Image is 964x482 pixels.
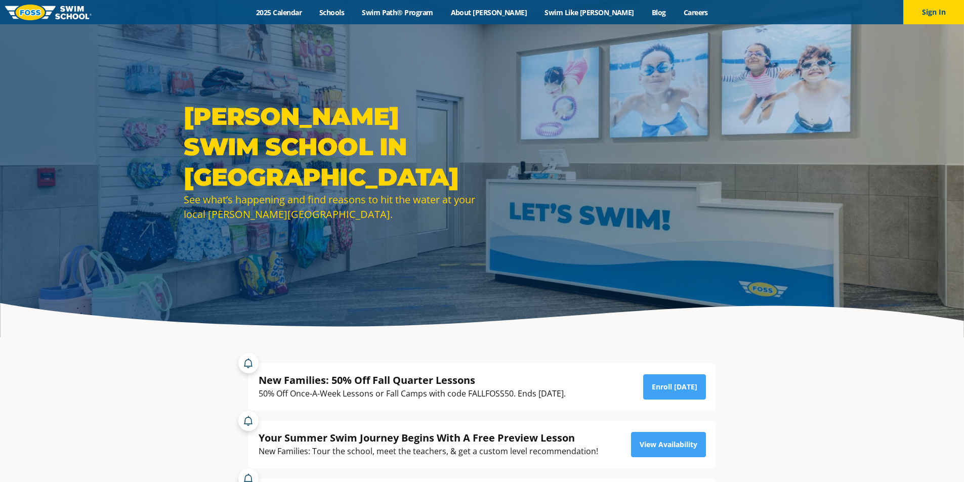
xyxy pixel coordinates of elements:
div: 50% Off Once-A-Week Lessons or Fall Camps with code FALLFOSS50. Ends [DATE]. [259,387,566,401]
div: New Families: 50% Off Fall Quarter Lessons [259,373,566,387]
a: About [PERSON_NAME] [442,8,536,17]
a: Swim Like [PERSON_NAME] [536,8,643,17]
div: Your Summer Swim Journey Begins With A Free Preview Lesson [259,431,598,445]
a: Careers [675,8,717,17]
div: New Families: Tour the school, meet the teachers, & get a custom level recommendation! [259,445,598,458]
a: Schools [311,8,353,17]
img: FOSS Swim School Logo [5,5,92,20]
a: Swim Path® Program [353,8,442,17]
a: 2025 Calendar [247,8,311,17]
a: View Availability [631,432,706,457]
a: Blog [643,8,675,17]
div: See what’s happening and find reasons to hit the water at your local [PERSON_NAME][GEOGRAPHIC_DATA]. [184,192,477,222]
h1: [PERSON_NAME] Swim School in [GEOGRAPHIC_DATA] [184,101,477,192]
a: Enroll [DATE] [643,374,706,400]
